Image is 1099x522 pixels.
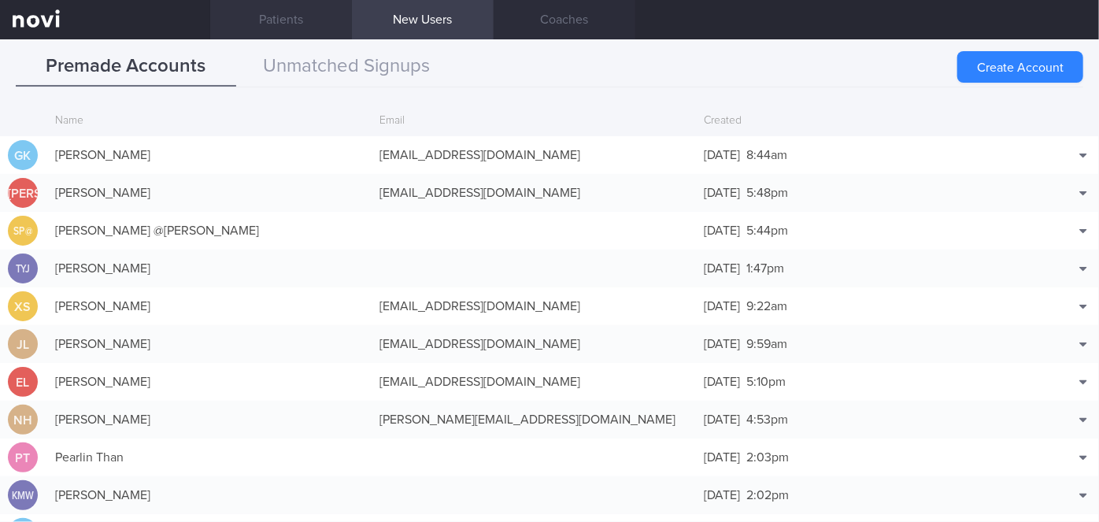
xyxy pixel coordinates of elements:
[746,262,784,275] span: 1:47pm
[957,51,1083,83] button: Create Account
[704,413,740,426] span: [DATE]
[8,178,38,209] div: [PERSON_NAME]
[704,376,740,388] span: [DATE]
[372,177,696,209] div: [EMAIL_ADDRESS][DOMAIN_NAME]
[8,442,38,473] div: PT
[47,106,372,136] div: Name
[236,47,457,87] button: Unmatched Signups
[746,300,787,313] span: 9:22am
[47,215,372,246] div: [PERSON_NAME] @[PERSON_NAME]
[47,291,372,322] div: [PERSON_NAME]
[47,177,372,209] div: [PERSON_NAME]
[372,139,696,171] div: [EMAIL_ADDRESS][DOMAIN_NAME]
[10,216,35,246] div: SP@
[10,480,35,511] div: KMW
[8,291,38,322] div: XS
[704,451,740,464] span: [DATE]
[746,149,787,161] span: 8:44am
[704,262,740,275] span: [DATE]
[704,149,740,161] span: [DATE]
[746,338,787,350] span: 9:59am
[704,300,740,313] span: [DATE]
[746,489,789,502] span: 2:02pm
[372,366,696,398] div: [EMAIL_ADDRESS][DOMAIN_NAME]
[47,442,372,473] div: Pearlin Than
[47,479,372,511] div: [PERSON_NAME]
[746,451,789,464] span: 2:03pm
[8,367,38,398] div: EL
[47,404,372,435] div: [PERSON_NAME]
[10,254,35,284] div: TYJ
[746,187,788,199] span: 5:48pm
[746,224,788,237] span: 5:44pm
[47,253,372,284] div: [PERSON_NAME]
[372,404,696,435] div: [PERSON_NAME][EMAIL_ADDRESS][DOMAIN_NAME]
[47,139,372,171] div: [PERSON_NAME]
[704,224,740,237] span: [DATE]
[696,106,1020,136] div: Created
[47,328,372,360] div: [PERSON_NAME]
[16,47,236,87] button: Premade Accounts
[372,106,696,136] div: Email
[704,338,740,350] span: [DATE]
[372,328,696,360] div: [EMAIL_ADDRESS][DOMAIN_NAME]
[704,489,740,502] span: [DATE]
[746,413,788,426] span: 4:53pm
[8,329,38,360] div: JL
[704,187,740,199] span: [DATE]
[372,291,696,322] div: [EMAIL_ADDRESS][DOMAIN_NAME]
[8,405,38,435] div: NH
[746,376,786,388] span: 5:10pm
[47,366,372,398] div: [PERSON_NAME]
[8,140,38,171] div: GK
